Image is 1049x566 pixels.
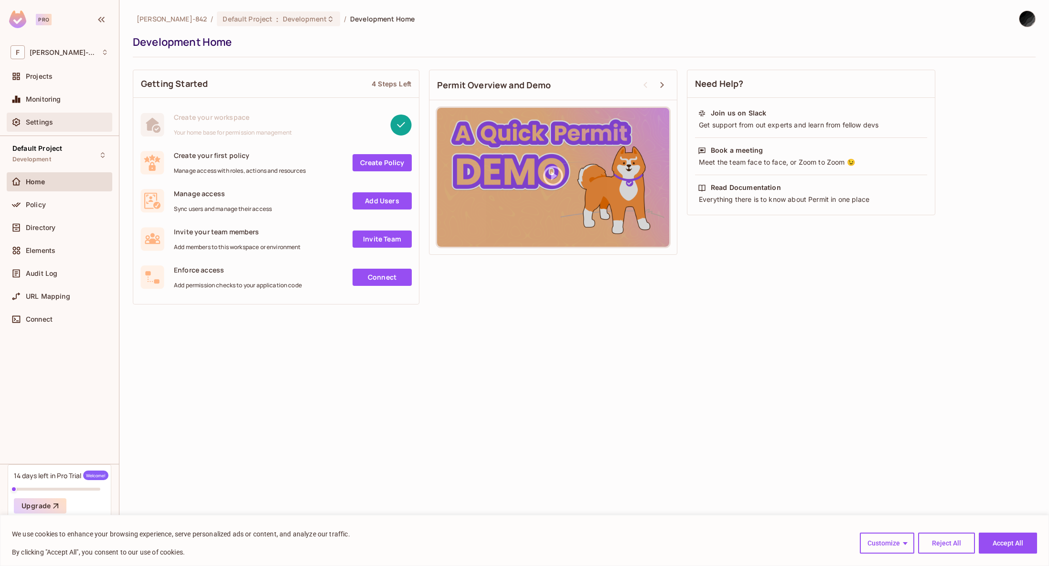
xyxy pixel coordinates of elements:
[353,154,412,171] a: Create Policy
[137,14,207,23] span: the active workspace
[174,227,301,236] span: Invite your team members
[11,45,25,59] span: F
[174,151,306,160] span: Create your first policy
[26,73,53,80] span: Projects
[36,14,52,25] div: Pro
[26,270,57,277] span: Audit Log
[14,471,108,480] div: 14 days left in Pro Trial
[695,78,744,90] span: Need Help?
[174,282,302,289] span: Add permission checks to your application code
[12,156,51,163] span: Development
[26,315,53,323] span: Connect
[372,79,411,88] div: 4 Steps Left
[350,14,415,23] span: Development Home
[12,546,350,558] p: By clicking "Accept All", you consent to our use of cookies.
[83,471,108,480] span: Welcome!
[918,533,975,554] button: Reject All
[26,247,55,254] span: Elements
[26,293,70,300] span: URL Mapping
[9,10,26,28] img: SReyMgAAAABJRU5ErkJggg==
[437,79,551,91] span: Permit Overview and Demo
[211,14,213,23] li: /
[174,167,306,175] span: Manage access with roles, actions and resources
[860,533,914,554] button: Customize
[26,118,53,126] span: Settings
[174,113,292,122] span: Create your workspace
[174,189,272,198] span: Manage access
[698,157,924,167] div: Meet the team face to face, or Zoom to Zoom 😉
[1019,11,1035,27] img: Francesco Carlone
[174,243,301,251] span: Add members to this workspace or environment
[223,14,272,23] span: Default Project
[12,145,62,152] span: Default Project
[711,183,781,192] div: Read Documentation
[979,533,1037,554] button: Accept All
[276,15,279,23] span: :
[698,120,924,130] div: Get support from out experts and learn from fellow devs
[141,78,208,90] span: Getting Started
[26,178,45,186] span: Home
[344,14,346,23] li: /
[353,192,412,210] a: Add Users
[174,129,292,136] span: Your home base for permission management
[698,195,924,204] div: Everything there is to know about Permit in one place
[353,269,412,286] a: Connect
[353,231,412,248] a: Invite Team
[26,95,61,103] span: Monitoring
[26,201,46,209] span: Policy
[26,224,55,231] span: Directory
[133,35,1031,49] div: Development Home
[12,528,350,540] p: We use cookies to enhance your browsing experience, serve personalized ads or content, and analyz...
[30,49,96,56] span: Workspace: Francesco-842
[174,205,272,213] span: Sync users and manage their access
[283,14,327,23] span: Development
[711,108,766,118] div: Join us on Slack
[14,498,66,514] button: Upgrade
[711,146,763,155] div: Book a meeting
[174,265,302,274] span: Enforce access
